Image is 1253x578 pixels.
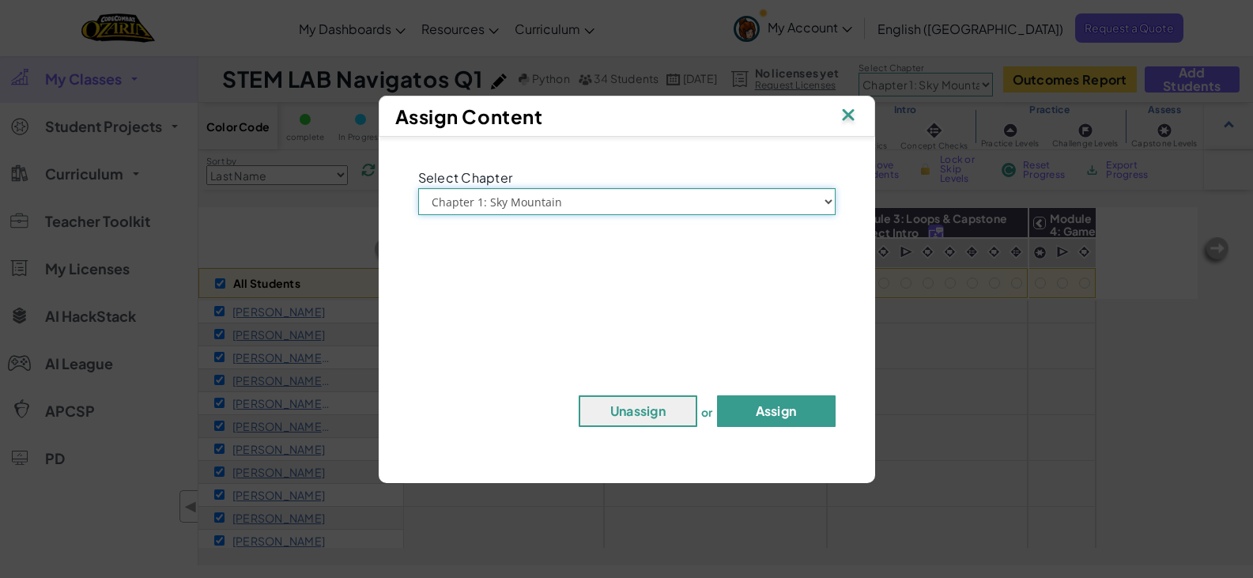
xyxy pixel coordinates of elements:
[395,104,543,128] span: Assign Content
[717,395,836,427] button: Assign
[418,169,513,186] span: Select Chapter
[701,404,713,418] span: or
[579,395,697,427] button: Unassign
[838,104,859,128] img: IconClose.svg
